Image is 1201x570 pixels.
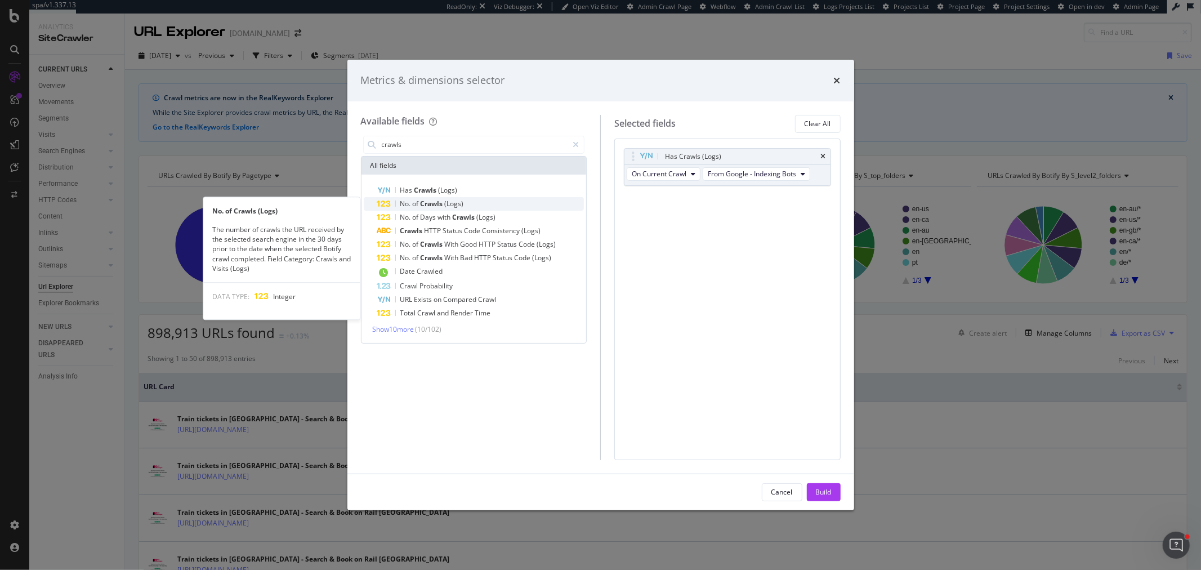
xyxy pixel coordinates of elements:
span: Status [493,253,515,262]
span: Exists [414,295,434,304]
span: Crawls [421,199,445,208]
button: Clear All [795,115,841,133]
div: Has Crawls (Logs) [665,151,721,162]
span: (Logs) [522,226,541,235]
button: On Current Crawl [627,167,700,181]
span: of [413,253,421,262]
span: Render [451,308,475,318]
span: Crawls [421,239,445,249]
span: HTTP [475,253,493,262]
span: Crawls [414,185,439,195]
span: ( 10 / 102 ) [416,324,442,334]
span: Crawled [417,266,443,276]
div: No. of Crawls (Logs) [203,206,360,216]
span: of [413,199,421,208]
span: Date [400,266,417,276]
div: Has Crawls (Logs)timesOn Current CrawlFrom Google - Indexing Bots [624,148,831,186]
span: No. [400,199,413,208]
div: Build [816,487,832,497]
span: Bad [461,253,475,262]
span: With [445,253,461,262]
span: of [413,212,421,222]
span: Code [465,226,483,235]
span: Code [519,239,537,249]
span: Consistency [483,226,522,235]
span: with [438,212,453,222]
span: Status [498,239,519,249]
span: Status [443,226,465,235]
span: and [437,308,451,318]
span: URL [400,295,414,304]
div: Clear All [805,119,831,128]
span: Has [400,185,414,195]
span: Good [461,239,479,249]
span: No. [400,253,413,262]
span: Crawls [400,226,425,235]
div: times [834,73,841,88]
span: Crawl [418,308,437,318]
div: Selected fields [614,117,676,130]
span: (Logs) [477,212,496,222]
span: Crawl [400,281,420,291]
span: Total [400,308,418,318]
div: Cancel [771,487,793,497]
span: Crawls [453,212,477,222]
span: Time [475,308,491,318]
button: Cancel [762,483,802,501]
span: (Logs) [445,199,464,208]
span: Crawl [479,295,497,304]
button: From Google - Indexing Bots [703,167,810,181]
span: (Logs) [537,239,556,249]
span: HTTP [425,226,443,235]
div: The number of crawls the URL received by the selected search engine in the 30 days prior to the d... [203,225,360,273]
div: Available fields [361,115,425,127]
span: Code [515,253,533,262]
span: (Logs) [533,253,552,262]
span: Days [421,212,438,222]
input: Search by field name [381,136,568,153]
span: Crawls [421,253,445,262]
span: Probability [420,281,453,291]
button: Build [807,483,841,501]
div: Metrics & dimensions selector [361,73,505,88]
span: on [434,295,444,304]
span: No. [400,239,413,249]
iframe: Intercom live chat [1163,532,1190,559]
div: modal [347,60,854,510]
div: times [821,153,826,160]
span: On Current Crawl [632,169,686,179]
span: No. [400,212,413,222]
span: of [413,239,421,249]
span: Compared [444,295,479,304]
span: Show 10 more [373,324,414,334]
span: (Logs) [439,185,458,195]
span: From Google - Indexing Bots [708,169,796,179]
span: HTTP [479,239,498,249]
span: With [445,239,461,249]
div: All fields [361,157,587,175]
